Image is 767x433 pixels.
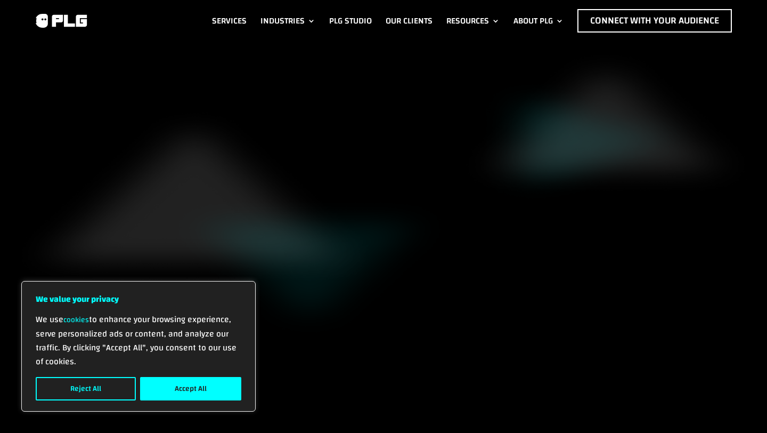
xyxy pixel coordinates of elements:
p: We use to enhance your browsing experience, serve personalized ads or content, and analyze our tr... [36,312,241,368]
a: About PLG [513,9,564,33]
a: Services [212,9,247,33]
a: Resources [446,9,500,33]
button: Reject All [36,377,136,400]
a: Connect with Your Audience [577,9,732,33]
p: We value your privacy [36,292,241,306]
div: We value your privacy [21,281,256,412]
a: Our Clients [386,9,433,33]
a: cookies [63,313,89,327]
button: Accept All [140,377,241,400]
a: Industries [260,9,315,33]
a: PLG Studio [329,9,372,33]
